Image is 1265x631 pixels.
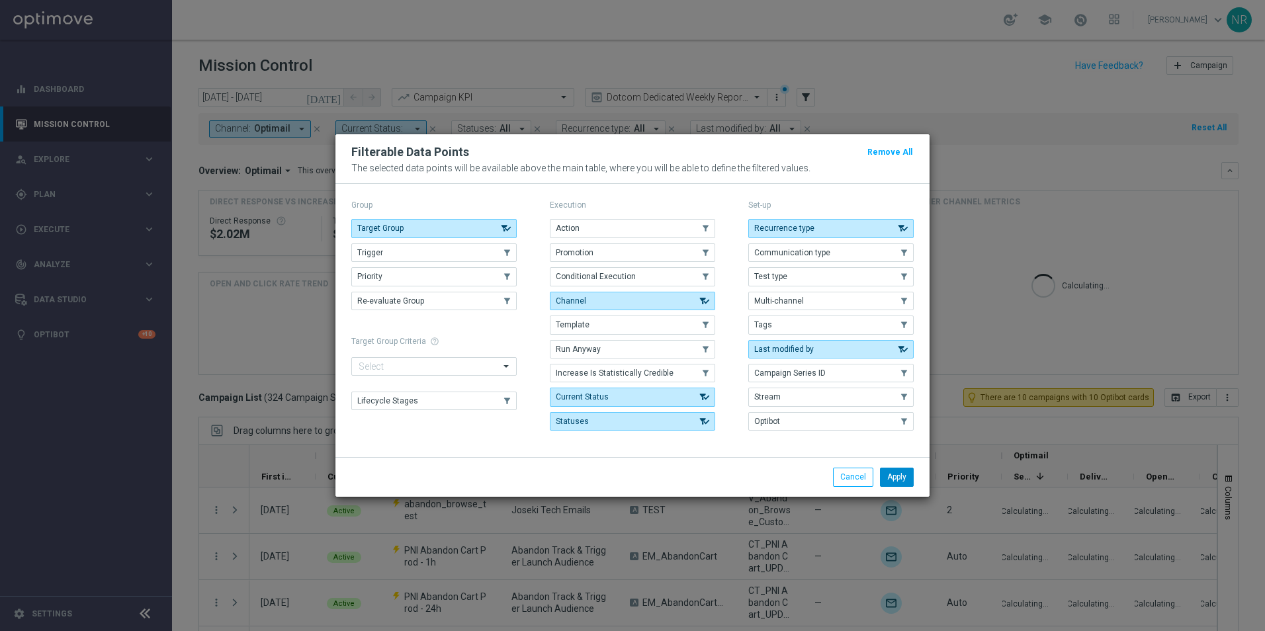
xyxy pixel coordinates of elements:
[556,224,580,233] span: Action
[754,248,830,257] span: Communication type
[351,392,517,410] button: Lifecycle Stages
[351,292,517,310] button: Re-evaluate Group
[748,315,914,334] button: Tags
[351,144,469,160] h2: Filterable Data Points
[351,267,517,286] button: Priority
[833,468,873,486] button: Cancel
[550,412,715,431] button: Statuses
[748,200,914,210] p: Set-up
[748,267,914,286] button: Test type
[550,340,715,358] button: Run Anyway
[351,200,517,210] p: Group
[357,272,382,281] span: Priority
[357,224,404,233] span: Target Group
[754,224,814,233] span: Recurrence type
[556,296,586,306] span: Channel
[754,345,814,354] span: Last modified by
[550,292,715,310] button: Channel
[754,392,781,401] span: Stream
[748,364,914,382] button: Campaign Series ID
[550,200,715,210] p: Execution
[754,296,804,306] span: Multi-channel
[754,272,787,281] span: Test type
[351,337,517,346] h1: Target Group Criteria
[550,267,715,286] button: Conditional Execution
[357,296,424,306] span: Re-evaluate Group
[550,243,715,262] button: Promotion
[754,320,772,329] span: Tags
[550,219,715,237] button: Action
[550,388,715,406] button: Current Status
[748,292,914,310] button: Multi-channel
[357,248,383,257] span: Trigger
[556,345,601,354] span: Run Anyway
[556,392,609,401] span: Current Status
[351,243,517,262] button: Trigger
[880,468,914,486] button: Apply
[754,368,826,378] span: Campaign Series ID
[550,364,715,382] button: Increase Is Statistically Credible
[748,219,914,237] button: Recurrence type
[748,243,914,262] button: Communication type
[556,368,674,378] span: Increase Is Statistically Credible
[550,315,715,334] button: Template
[351,163,914,173] p: The selected data points will be available above the main table, where you will be able to define...
[754,417,780,426] span: Optibot
[556,320,589,329] span: Template
[866,145,914,159] button: Remove All
[748,388,914,406] button: Stream
[556,417,589,426] span: Statuses
[748,340,914,358] button: Last modified by
[556,272,636,281] span: Conditional Execution
[357,396,418,405] span: Lifecycle Stages
[351,219,517,237] button: Target Group
[748,412,914,431] button: Optibot
[556,248,593,257] span: Promotion
[430,337,439,346] span: help_outline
